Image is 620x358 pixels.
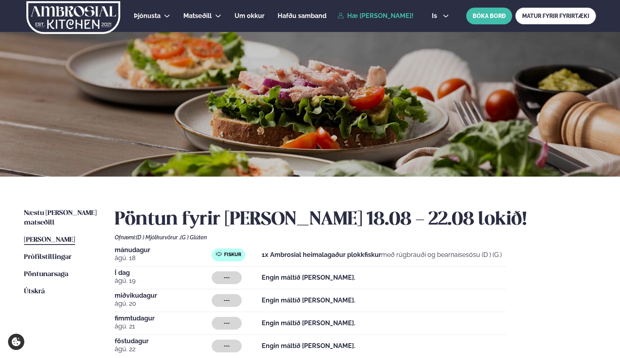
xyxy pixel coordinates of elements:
[24,237,75,243] span: [PERSON_NAME]
[183,11,212,21] a: Matseðill
[183,12,212,20] span: Matseðill
[425,13,455,19] button: is
[8,334,24,350] a: Cookie settings
[24,271,68,278] span: Pöntunarsaga
[224,343,230,349] span: ---
[115,270,212,276] span: Í dag
[224,297,230,304] span: ---
[432,13,439,19] span: is
[24,210,97,226] span: Næstu [PERSON_NAME] matseðill
[115,253,212,263] span: ágú. 18
[24,254,72,261] span: Prófílstillingar
[262,319,356,327] strong: Engin máltíð [PERSON_NAME].
[115,344,212,354] span: ágú. 22
[134,12,161,20] span: Þjónusta
[224,252,241,258] span: Fiskur
[262,251,381,259] strong: 1x Ambrosial heimalagaður plokkfiskur
[115,276,212,286] span: ágú. 19
[278,11,326,21] a: Hafðu samband
[262,274,356,281] strong: Engin máltíð [PERSON_NAME].
[338,12,413,20] a: Hæ [PERSON_NAME]!
[224,320,230,326] span: ---
[24,209,99,228] a: Næstu [PERSON_NAME] matseðill
[216,251,222,257] img: fish.svg
[515,8,596,24] a: MATUR FYRIR FYRIRTÆKI
[278,12,326,20] span: Hafðu samband
[224,274,230,281] span: ---
[24,288,45,295] span: Útskrá
[24,270,68,279] a: Pöntunarsaga
[134,11,161,21] a: Þjónusta
[115,322,212,331] span: ágú. 21
[180,234,207,241] span: (G ) Glúten
[26,1,121,34] img: logo
[115,315,212,322] span: fimmtudagur
[24,235,75,245] a: [PERSON_NAME]
[234,12,264,20] span: Um okkur
[234,11,264,21] a: Um okkur
[262,296,356,304] strong: Engin máltíð [PERSON_NAME].
[24,253,72,262] a: Prófílstillingar
[262,342,356,350] strong: Engin máltíð [PERSON_NAME].
[115,247,212,253] span: mánudagur
[115,299,212,308] span: ágú. 20
[24,287,45,296] a: Útskrá
[115,209,596,231] h2: Pöntun fyrir [PERSON_NAME] 18.08 - 22.08 lokið!
[115,338,212,344] span: föstudagur
[115,292,212,299] span: miðvikudagur
[115,234,596,241] div: Ofnæmi:
[466,8,512,24] button: BÓKA BORÐ
[262,250,502,260] p: með rúgbrauði og bearnaisesósu (D ) (G )
[136,234,180,241] span: (D ) Mjólkurvörur ,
